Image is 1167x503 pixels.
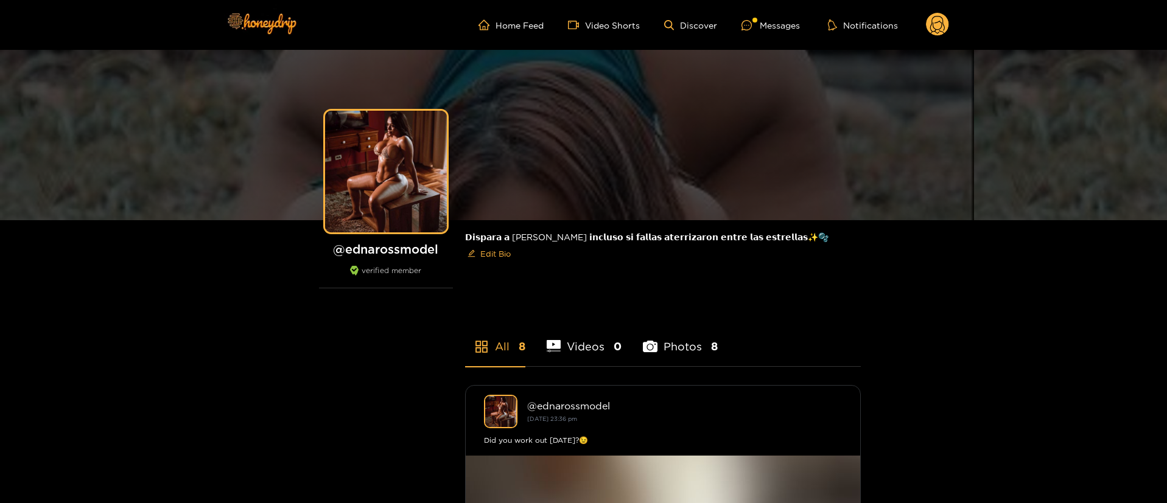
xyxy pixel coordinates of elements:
[474,339,489,354] span: appstore
[480,248,511,260] span: Edit Bio
[527,400,842,411] div: @ ednarossmodel
[643,311,718,366] li: Photos
[465,220,861,273] div: 𝗗𝗶𝘀𝗽𝗮𝗿𝗮 𝗮 [PERSON_NAME] 𝗶𝗻𝗰𝗹𝘂𝘀𝗼 𝘀𝗶 𝗳𝗮𝗹𝗹𝗮𝘀 𝗮𝘁𝗲𝗿𝗿𝗶𝘇𝗮𝗿𝗼𝗻 𝗲𝗻𝘁𝗿𝗲 𝗹𝗮𝘀 𝗲𝘀𝘁𝗿𝗲𝗹𝗹𝗮𝘀✨🫧
[465,311,525,366] li: All
[741,18,800,32] div: Messages
[319,266,453,288] div: verified member
[568,19,585,30] span: video-camera
[468,249,475,258] span: edit
[319,241,453,257] h1: @ ednarossmodel
[824,19,902,31] button: Notifications
[614,339,622,354] span: 0
[478,19,544,30] a: Home Feed
[664,20,717,30] a: Discover
[519,339,525,354] span: 8
[547,311,622,366] li: Videos
[568,19,640,30] a: Video Shorts
[465,244,513,263] button: editEdit Bio
[484,395,517,428] img: ednarossmodel
[484,434,842,446] div: Did you work out [DATE]?😉
[527,415,577,422] small: [DATE] 23:36 pm
[711,339,718,354] span: 8
[478,19,496,30] span: home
